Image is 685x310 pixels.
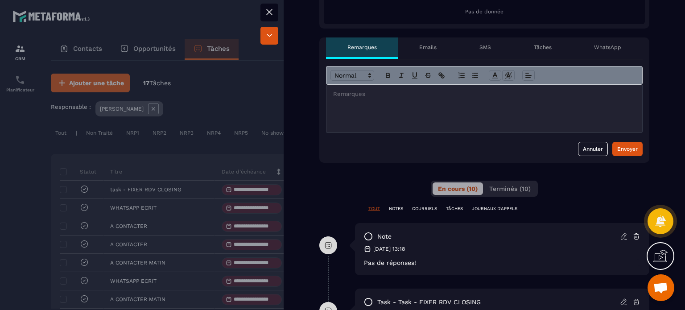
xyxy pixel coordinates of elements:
[412,206,437,212] p: COURRIELS
[438,185,478,192] span: En cours (10)
[465,8,503,15] span: Pas de donnée
[373,245,405,252] p: [DATE] 13:18
[347,44,377,51] p: Remarques
[617,145,638,153] div: Envoyer
[433,182,483,195] button: En cours (10)
[612,142,643,156] button: Envoyer
[419,44,437,51] p: Emails
[446,206,463,212] p: TÂCHES
[364,259,640,266] p: Pas de réponses!
[594,44,621,51] p: WhatsApp
[368,206,380,212] p: TOUT
[534,44,552,51] p: Tâches
[472,206,517,212] p: JOURNAUX D'APPELS
[389,206,403,212] p: NOTES
[377,298,481,306] p: task - task - FIXER RDV CLOSING
[578,142,608,156] button: Annuler
[489,185,531,192] span: Terminés (10)
[377,232,392,241] p: note
[484,182,536,195] button: Terminés (10)
[648,274,674,301] div: Ouvrir le chat
[479,44,491,51] p: SMS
